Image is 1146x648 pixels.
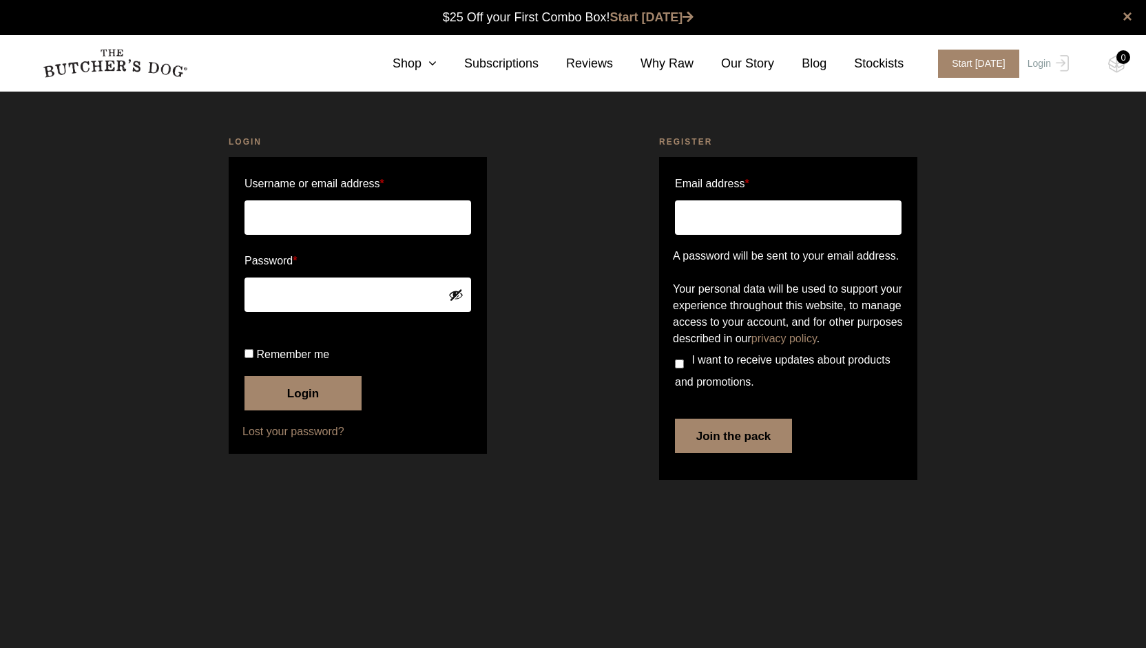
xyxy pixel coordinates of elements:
[673,248,904,264] p: A password will be sent to your email address.
[1116,50,1130,64] div: 0
[659,135,917,149] h2: Register
[774,54,826,73] a: Blog
[256,348,329,360] span: Remember me
[675,173,749,195] label: Email address
[675,419,792,453] button: Join the pack
[448,287,463,302] button: Show password
[539,54,613,73] a: Reviews
[365,54,437,73] a: Shop
[242,424,473,440] a: Lost your password?
[924,50,1024,78] a: Start [DATE]
[244,173,471,195] label: Username or email address
[437,54,539,73] a: Subscriptions
[1123,8,1132,25] a: close
[938,50,1019,78] span: Start [DATE]
[613,54,694,73] a: Why Raw
[673,281,904,347] p: Your personal data will be used to support your experience throughout this website, to manage acc...
[610,10,694,24] a: Start [DATE]
[675,359,684,368] input: I want to receive updates about products and promotions.
[1024,50,1069,78] a: Login
[694,54,774,73] a: Our Story
[1108,55,1125,73] img: TBD_Cart-Empty.png
[244,250,471,272] label: Password
[244,376,362,410] button: Login
[675,354,890,388] span: I want to receive updates about products and promotions.
[751,333,817,344] a: privacy policy
[826,54,904,73] a: Stockists
[244,349,253,358] input: Remember me
[229,135,487,149] h2: Login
